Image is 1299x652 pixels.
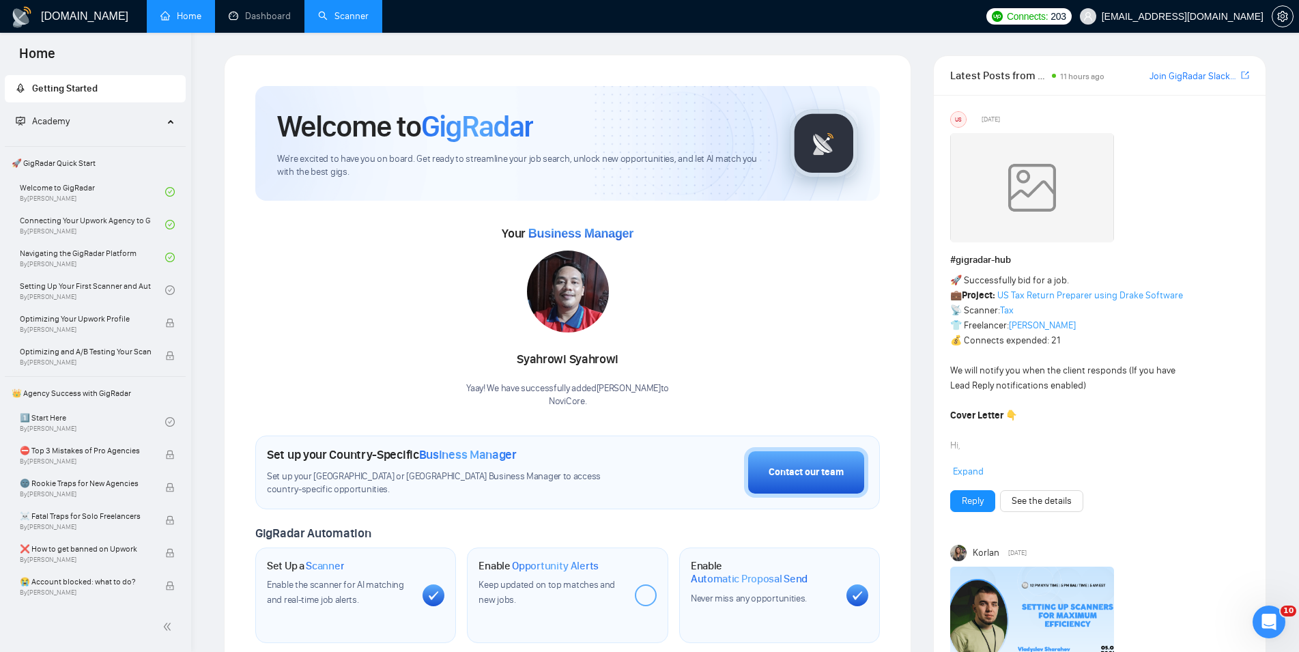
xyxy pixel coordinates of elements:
[165,351,175,360] span: lock
[32,83,98,94] span: Getting Started
[165,581,175,591] span: lock
[466,348,669,371] div: Syahrowi Syahrowi
[1253,606,1285,638] iframe: Intercom live chat
[479,579,615,606] span: Keep updated on top matches and new jobs.
[20,326,151,334] span: By [PERSON_NAME]
[160,10,201,22] a: homeHome
[20,589,151,597] span: By [PERSON_NAME]
[20,312,151,326] span: Optimizing Your Upwork Profile
[982,113,1000,126] span: [DATE]
[165,483,175,492] span: lock
[502,226,633,241] span: Your
[16,116,25,126] span: fund-projection-screen
[165,318,175,328] span: lock
[6,150,184,177] span: 🚀 GigRadar Quick Start
[528,227,633,240] span: Business Manager
[165,285,175,295] span: check-circle
[1012,494,1072,509] a: See the details
[165,253,175,262] span: check-circle
[1009,320,1076,331] a: [PERSON_NAME]
[8,44,66,72] span: Home
[1083,12,1093,21] span: user
[16,83,25,93] span: rocket
[1272,11,1294,22] a: setting
[267,447,517,462] h1: Set up your Country-Specific
[20,575,151,589] span: 😭 Account blocked: what to do?
[1007,9,1048,24] span: Connects:
[950,67,1048,84] span: Latest Posts from the GigRadar Community
[962,494,984,509] a: Reply
[165,220,175,229] span: check-circle
[165,417,175,427] span: check-circle
[165,450,175,459] span: lock
[20,523,151,531] span: By [PERSON_NAME]
[20,407,165,437] a: 1️⃣ Start HereBy[PERSON_NAME]
[1000,490,1083,512] button: See the details
[267,579,404,606] span: Enable the scanner for AI matching and real-time job alerts.
[20,177,165,207] a: Welcome to GigRadarBy[PERSON_NAME]
[419,447,517,462] span: Business Manager
[165,515,175,525] span: lock
[479,559,599,573] h1: Enable
[20,542,151,556] span: ❌ How to get banned on Upwork
[318,10,369,22] a: searchScanner
[20,556,151,564] span: By [PERSON_NAME]
[20,210,165,240] a: Connecting Your Upwork Agency to GigRadarBy[PERSON_NAME]
[267,470,628,496] span: Set up your [GEOGRAPHIC_DATA] or [GEOGRAPHIC_DATA] Business Manager to access country-specific op...
[691,559,836,586] h1: Enable
[20,358,151,367] span: By [PERSON_NAME]
[306,559,344,573] span: Scanner
[466,382,669,408] div: Yaay! We have successfully added [PERSON_NAME] to
[1000,304,1014,316] a: Tax
[20,444,151,457] span: ⛔ Top 3 Mistakes of Pro Agencies
[466,395,669,408] p: NoviCore .
[6,380,184,407] span: 👑 Agency Success with GigRadar
[992,11,1003,22] img: upwork-logo.png
[950,133,1114,242] img: weqQh+iSagEgQAAAABJRU5ErkJggg==
[1272,11,1293,22] span: setting
[790,109,858,178] img: gigradar-logo.png
[973,545,999,561] span: Korlan
[1241,70,1249,81] span: export
[20,477,151,490] span: 🌚 Rookie Traps for New Agencies
[950,410,1017,421] strong: Cover Letter 👇
[1051,9,1066,24] span: 203
[1272,5,1294,27] button: setting
[277,153,768,179] span: We're excited to have you on board. Get ready to streamline your job search, unlock new opportuni...
[691,593,807,604] span: Never miss any opportunities.
[20,457,151,466] span: By [PERSON_NAME]
[16,115,70,127] span: Academy
[165,548,175,558] span: lock
[20,490,151,498] span: By [PERSON_NAME]
[5,75,186,102] li: Getting Started
[20,509,151,523] span: ☠️ Fatal Traps for Solo Freelancers
[950,490,995,512] button: Reply
[255,526,371,541] span: GigRadar Automation
[691,572,808,586] span: Automatic Proposal Send
[20,275,165,305] a: Setting Up Your First Scanner and Auto-BidderBy[PERSON_NAME]
[11,6,33,28] img: logo
[1241,69,1249,82] a: export
[165,187,175,197] span: check-circle
[20,345,151,358] span: Optimizing and A/B Testing Your Scanner for Better Results
[951,112,966,127] div: US
[997,289,1183,301] a: US Tax Return Preparer using Drake Software
[1008,547,1027,559] span: [DATE]
[229,10,291,22] a: dashboardDashboard
[744,447,868,498] button: Contact our team
[527,251,609,332] img: 1698162396058-IMG-20231023-WA0155.jpg
[953,466,984,477] span: Expand
[162,620,176,634] span: double-left
[1281,606,1296,616] span: 10
[32,115,70,127] span: Academy
[20,242,165,272] a: Navigating the GigRadar PlatformBy[PERSON_NAME]
[769,465,844,480] div: Contact our team
[512,559,599,573] span: Opportunity Alerts
[950,253,1249,268] h1: # gigradar-hub
[1150,69,1238,84] a: Join GigRadar Slack Community
[962,289,995,301] strong: Project:
[1060,72,1104,81] span: 11 hours ago
[267,559,344,573] h1: Set Up a
[950,545,967,561] img: Korlan
[421,108,533,145] span: GigRadar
